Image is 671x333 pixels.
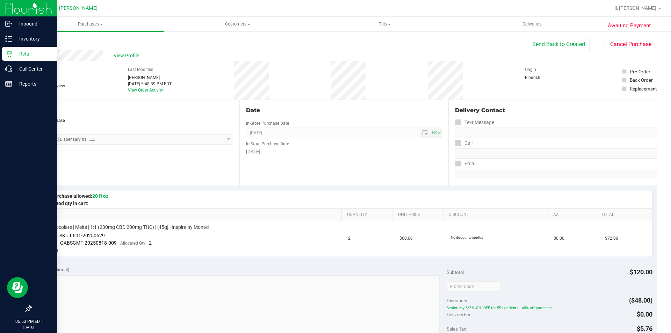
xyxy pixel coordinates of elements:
[455,159,476,169] label: Email
[630,68,650,75] div: Pre-Order
[630,77,653,84] div: Back Order
[5,50,12,57] inline-svg: Retail
[5,35,12,42] inline-svg: Inventory
[605,235,618,242] span: $72.00
[637,325,652,332] span: $5.76
[447,294,467,307] span: Discounts
[120,241,145,246] span: Allocated Qty
[601,212,644,218] a: Total
[246,120,289,126] label: In-Store Purchase Date
[525,74,560,81] div: Flourish
[12,80,54,88] p: Reports
[551,212,593,218] a: Tax
[459,17,606,31] a: Deliveries
[246,141,289,147] label: In-Store Purchase Date
[449,212,542,218] a: Discount
[447,269,464,275] span: Subtotal
[637,311,652,318] span: $0.00
[605,38,657,51] button: Cancel Purchase
[164,21,311,27] span: Customers
[451,236,483,239] span: No discounts applied
[114,52,142,59] span: View Profile
[554,235,564,242] span: $0.00
[455,117,494,128] label: Text Message
[5,65,12,72] inline-svg: Call Center
[40,224,209,231] span: Milk Chocolate | Melts | 1:1 (200mg CBD:200mg THC) | [45g] | Inspire by Montel
[45,5,98,11] span: GA1 - [PERSON_NAME]
[128,81,172,87] div: [DATE] 5:48:39 PM EDT
[455,148,657,159] input: Format: (999) 999-9999
[447,306,652,311] span: Senior day 8/21! 40% OFF for 55+ patients!: 40% off purchase
[311,21,458,27] span: Tills
[17,21,164,27] span: Purchases
[630,268,652,276] span: $120.00
[128,74,172,81] div: [PERSON_NAME]
[630,85,657,92] div: Replacement
[447,326,466,332] span: Sales Tax
[246,148,442,155] div: [DATE]
[447,312,471,317] span: Delivery Fee
[17,17,164,31] a: Purchases
[612,5,658,11] span: Hi, [PERSON_NAME]!
[7,277,28,298] iframe: Resource center
[149,240,152,246] span: 2
[12,20,54,28] p: Inbound
[31,106,233,115] div: Location
[608,22,651,30] span: Awaiting Payment
[128,66,153,73] label: Last Modified
[60,240,117,246] span: GABSGMF-20250818-009
[629,297,652,304] span: ($48.00)
[3,325,54,330] p: [DATE]
[348,235,351,242] span: 2
[3,318,54,325] p: 05:53 PM EDT
[525,66,536,73] label: Origin
[12,35,54,43] p: Inventory
[455,106,657,115] div: Delivery Contact
[5,20,12,27] inline-svg: Inbound
[347,212,390,218] a: Quantity
[455,128,657,138] input: Format: (999) 999-9999
[41,212,339,218] a: SKU
[399,235,413,242] span: $60.00
[311,17,458,31] a: Tills
[246,106,442,115] div: Date
[92,193,110,199] span: 20 fl oz.
[164,17,311,31] a: Customers
[398,212,441,218] a: Unit Price
[12,50,54,58] p: Retail
[5,80,12,87] inline-svg: Reports
[128,88,163,93] a: View Order Activity
[41,193,110,199] span: Max purchase allowed:
[513,21,551,27] span: Deliveries
[455,138,472,148] label: Call
[59,233,105,238] span: SKU.0601-20250529
[12,65,54,73] p: Call Center
[528,38,590,51] button: Send Back to Created
[447,281,501,292] input: Promo Code
[41,201,88,206] span: Estimated qty in cart:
